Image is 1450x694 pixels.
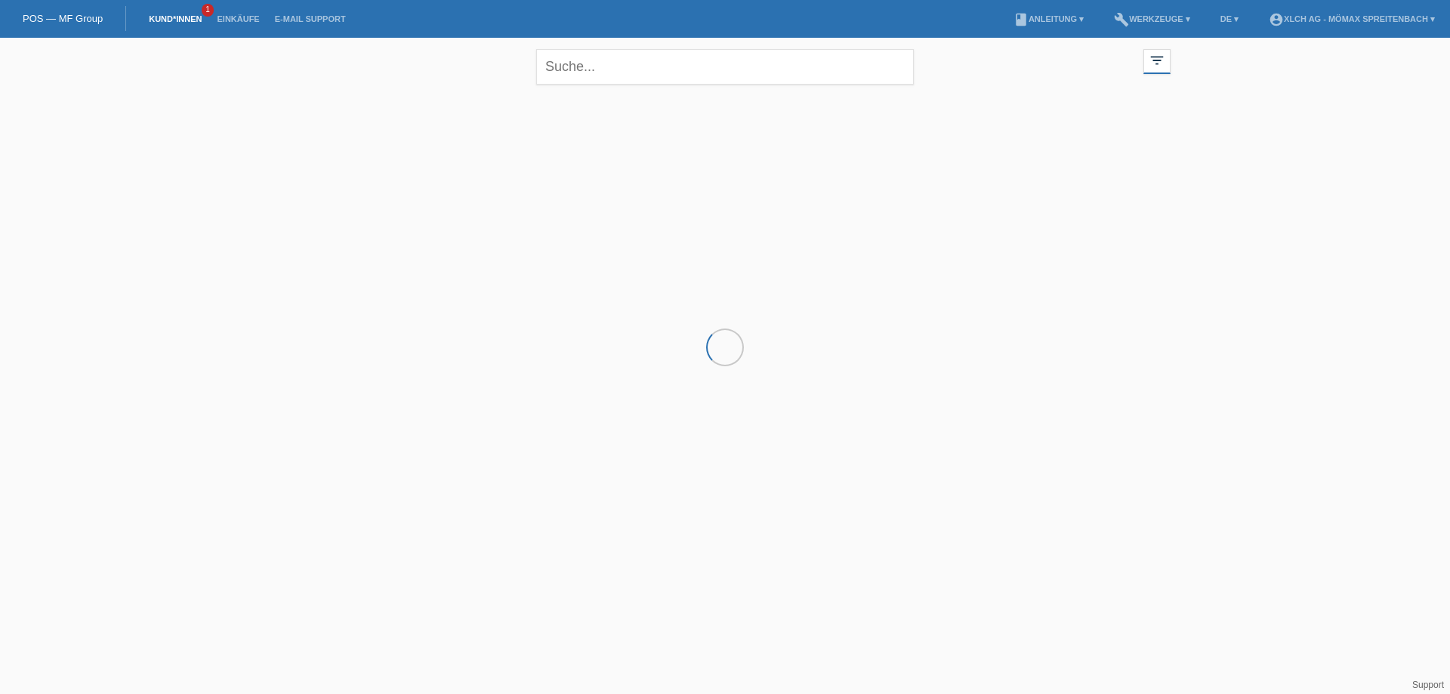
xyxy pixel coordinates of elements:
a: Support [1412,680,1444,690]
a: account_circleXLCH AG - Mömax Spreitenbach ▾ [1261,14,1442,23]
i: filter_list [1149,52,1165,69]
a: bookAnleitung ▾ [1006,14,1091,23]
span: 1 [202,4,214,17]
i: build [1114,12,1129,27]
a: Einkäufe [209,14,267,23]
a: Kund*innen [141,14,209,23]
a: buildWerkzeuge ▾ [1106,14,1198,23]
i: account_circle [1269,12,1284,27]
a: E-Mail Support [267,14,353,23]
a: POS — MF Group [23,13,103,24]
a: DE ▾ [1213,14,1246,23]
input: Suche... [536,49,914,85]
i: book [1013,12,1029,27]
